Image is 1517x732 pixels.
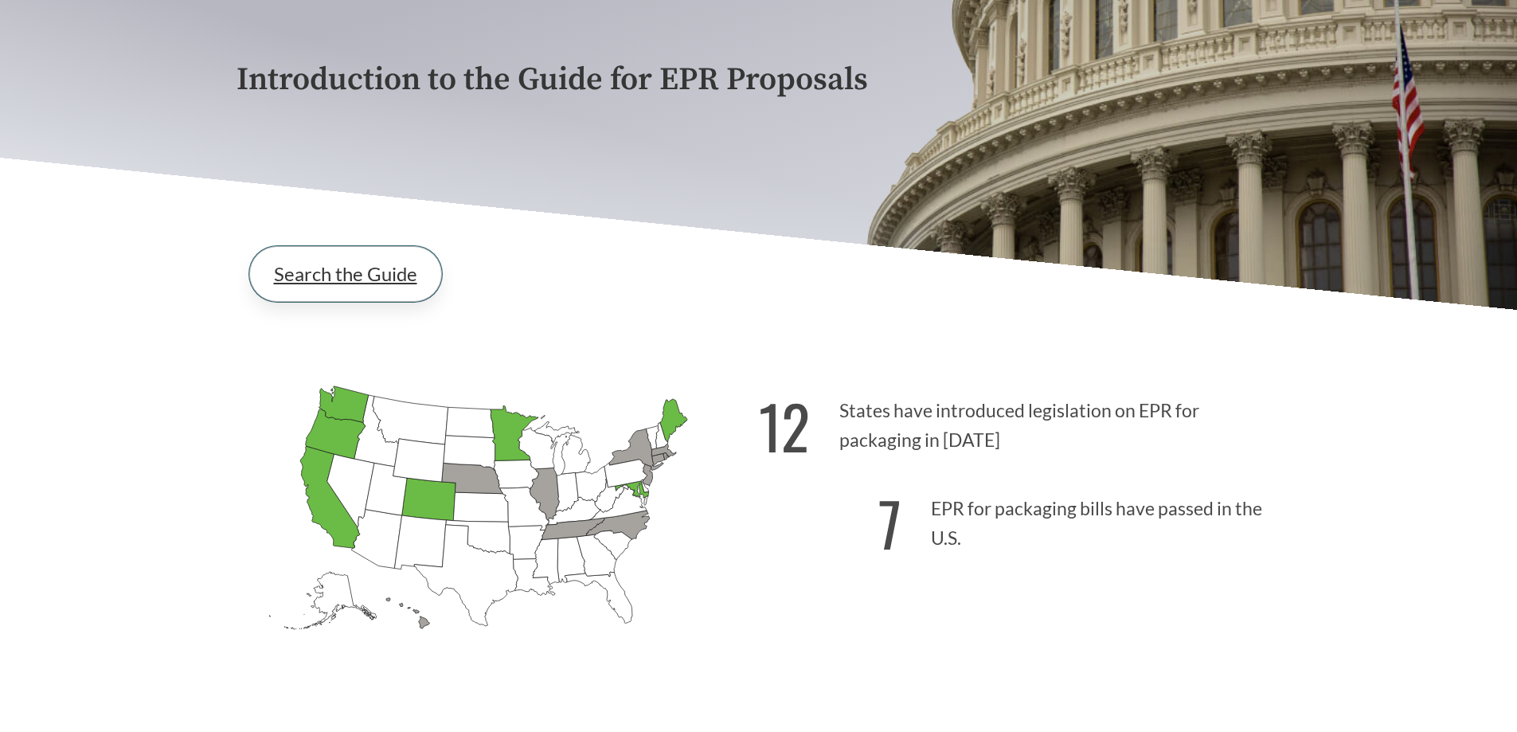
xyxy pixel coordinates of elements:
a: Search the Guide [249,246,442,302]
strong: 12 [759,382,810,470]
p: States have introduced legislation on EPR for packaging in [DATE] [759,372,1281,470]
p: Introduction to the Guide for EPR Proposals [237,62,1281,98]
p: EPR for packaging bills have passed in the U.S. [759,470,1281,568]
strong: 7 [878,479,901,567]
